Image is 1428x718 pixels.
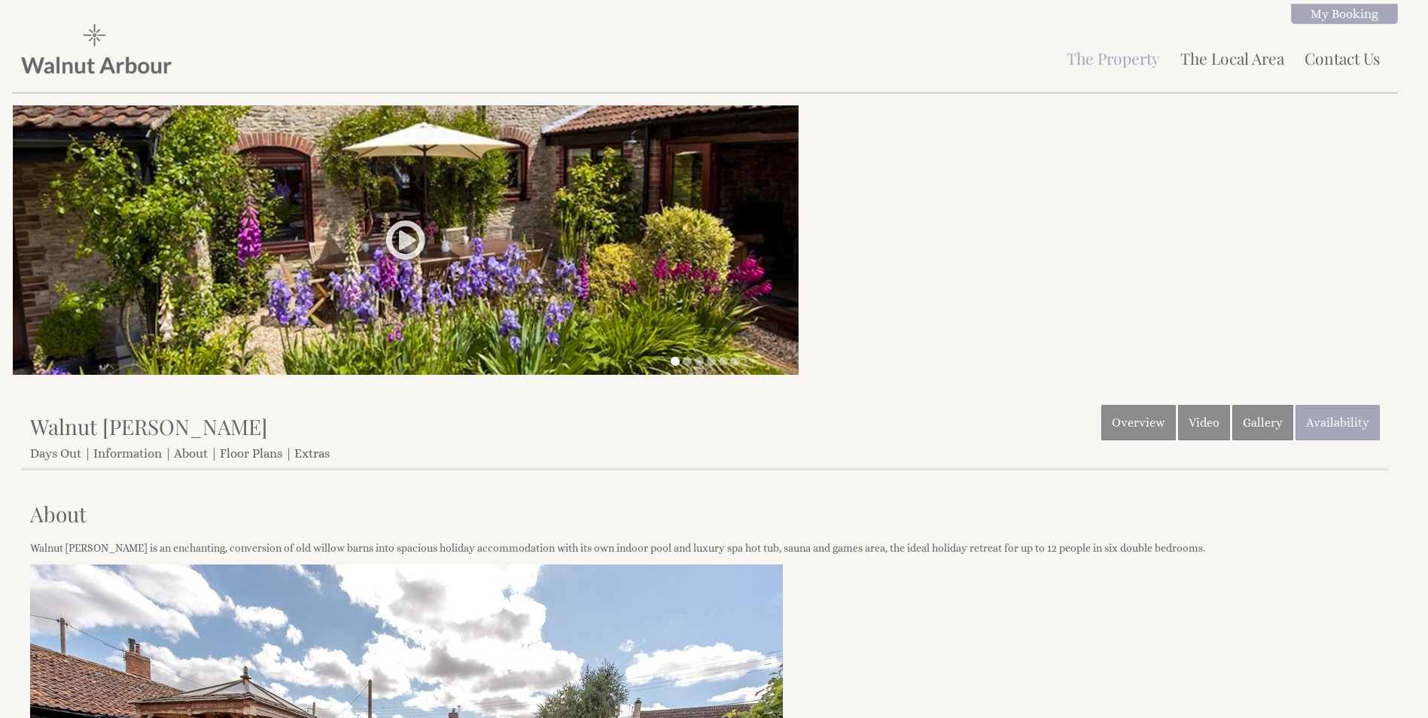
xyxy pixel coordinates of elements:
a: Days Out [30,446,81,461]
a: Video [1178,405,1230,440]
p: Walnut [PERSON_NAME] is an enchanting, conversion of old willow barns into spacious holiday accom... [30,542,1380,554]
a: Extras [294,446,330,461]
a: About [174,446,208,461]
a: The Property [1067,47,1160,68]
a: About [30,500,1380,528]
a: My Booking [1291,4,1398,24]
a: Overview [1101,405,1176,440]
a: Information [93,446,162,461]
a: Contact Us [1305,47,1380,68]
img: Walnut Arbour [21,24,172,75]
a: The Local Area [1180,47,1284,68]
a: Walnut [PERSON_NAME] [30,412,267,440]
a: Availability [1296,405,1380,440]
a: Floor Plans [220,446,282,461]
a: Gallery [1232,405,1293,440]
